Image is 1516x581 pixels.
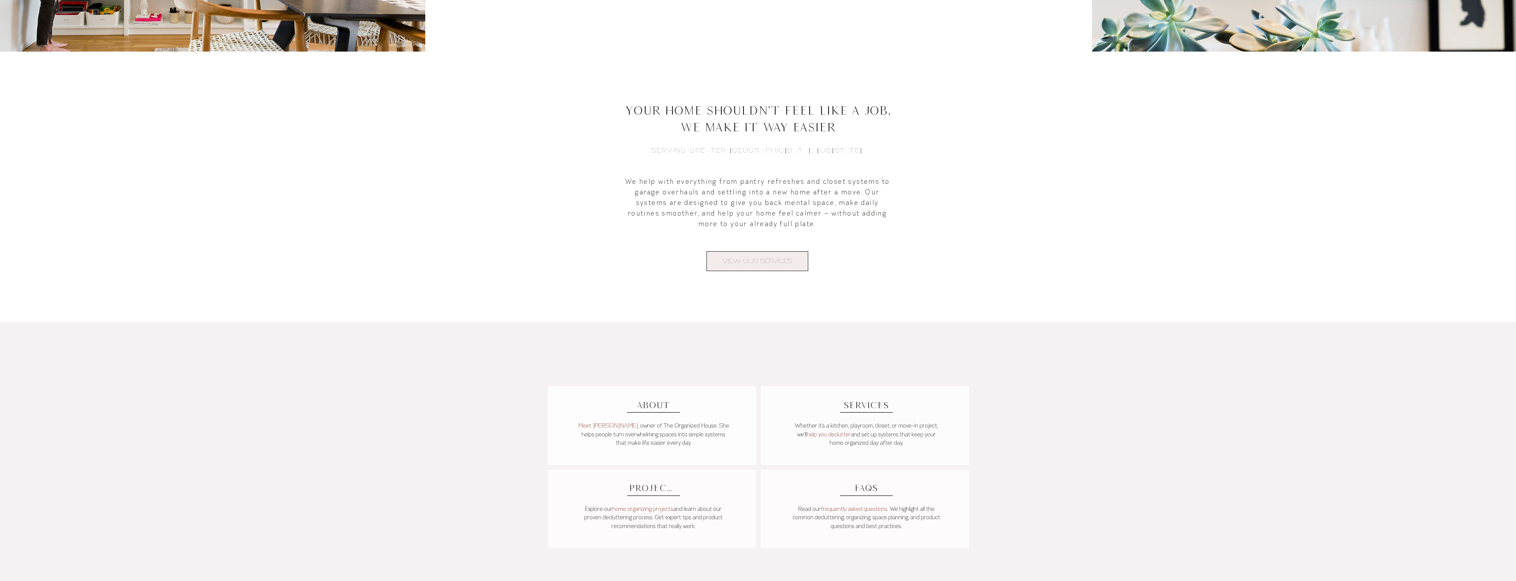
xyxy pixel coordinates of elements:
[637,400,670,410] span: ABOUT
[621,146,894,155] h6: SERVING GREATER [GEOGRAPHIC_DATA], [US_STATE]
[855,483,878,493] span: FAQS
[821,505,888,513] a: frequently asked questions
[706,251,808,271] a: VIEW OUR SERVICES
[798,505,821,513] span: Read our
[723,257,792,266] span: VIEW OUR SERVICES
[807,430,851,438] a: help you declutter
[840,480,893,496] a: FAQS
[582,421,729,447] span: owner of The Organized House. She helps people turn overwhelming spaces into simple systems that ...
[840,397,893,413] a: SERVICES
[830,430,936,447] a: and set up systems that keep your home organized day after day.
[585,505,613,513] span: Explore our
[584,505,723,530] span: and learn about our proven decluttering process. Get expert tips and product recommendations that...
[627,397,680,413] a: ABOUT
[793,505,940,530] span: . We highlight all the common decluttering, organizing, space planning, and product questions and...
[629,483,678,493] span: PROJECTS
[843,400,889,410] span: SERVICES
[795,421,938,438] a: Whether it’s a kitchen, playroom, closet, or move-in project, we’ll
[627,480,680,496] a: PROJECTS
[625,177,890,228] span: We help with everything from pantry refreshes and closet systems to garage overhauls and settling...
[613,505,673,513] a: home organizing projects
[616,102,899,136] h2: Your Home Shouldn't Feel Like A Job, We Make It Way EasieR
[578,421,639,429] a: Meet [PERSON_NAME],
